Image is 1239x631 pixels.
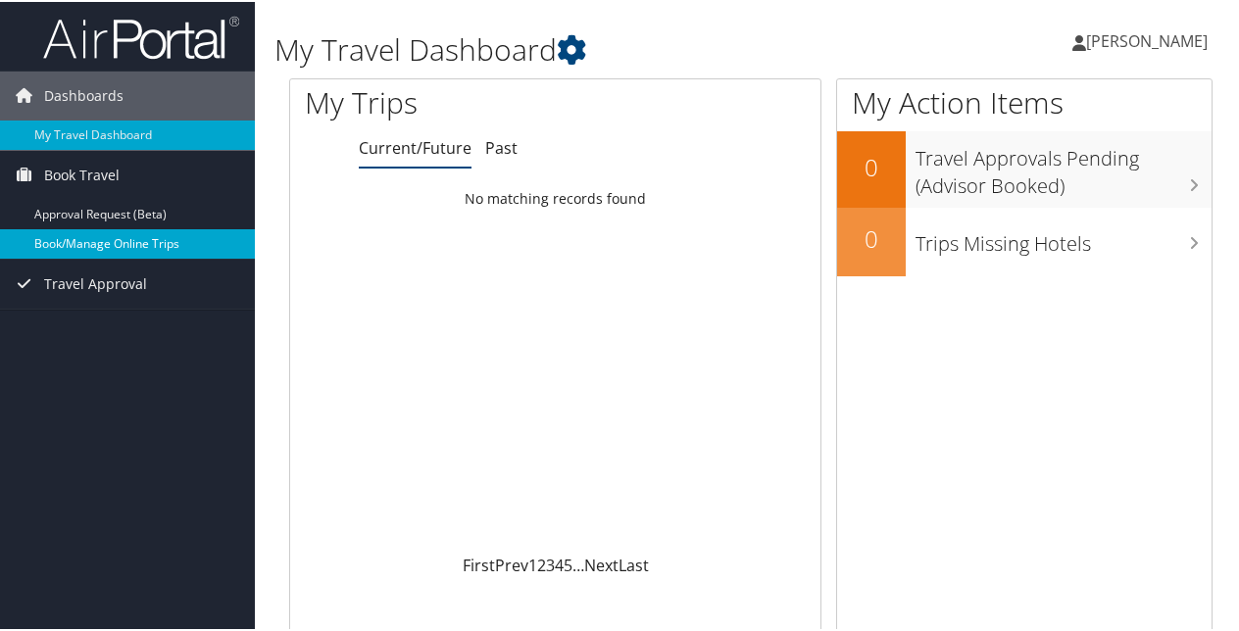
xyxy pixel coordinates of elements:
h1: My Travel Dashboard [274,27,910,69]
h1: My Action Items [837,80,1212,121]
span: [PERSON_NAME] [1086,28,1208,50]
span: Dashboards [44,70,124,119]
a: 4 [555,553,564,574]
a: 3 [546,553,555,574]
a: Current/Future [359,135,471,157]
span: … [572,553,584,574]
a: Last [619,553,649,574]
a: 2 [537,553,546,574]
a: 5 [564,553,572,574]
a: Past [485,135,518,157]
span: Book Travel [44,149,120,198]
a: Next [584,553,619,574]
a: 0Travel Approvals Pending (Advisor Booked) [837,129,1212,205]
h1: My Trips [305,80,585,121]
h3: Trips Missing Hotels [916,218,1212,256]
a: [PERSON_NAME] [1072,10,1227,69]
span: Travel Approval [44,258,147,307]
td: No matching records found [290,179,820,215]
h3: Travel Approvals Pending (Advisor Booked) [916,133,1212,198]
h2: 0 [837,149,906,182]
a: First [463,553,495,574]
a: 0Trips Missing Hotels [837,206,1212,274]
a: Prev [495,553,528,574]
h2: 0 [837,220,906,254]
a: 1 [528,553,537,574]
img: airportal-logo.png [43,13,239,59]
